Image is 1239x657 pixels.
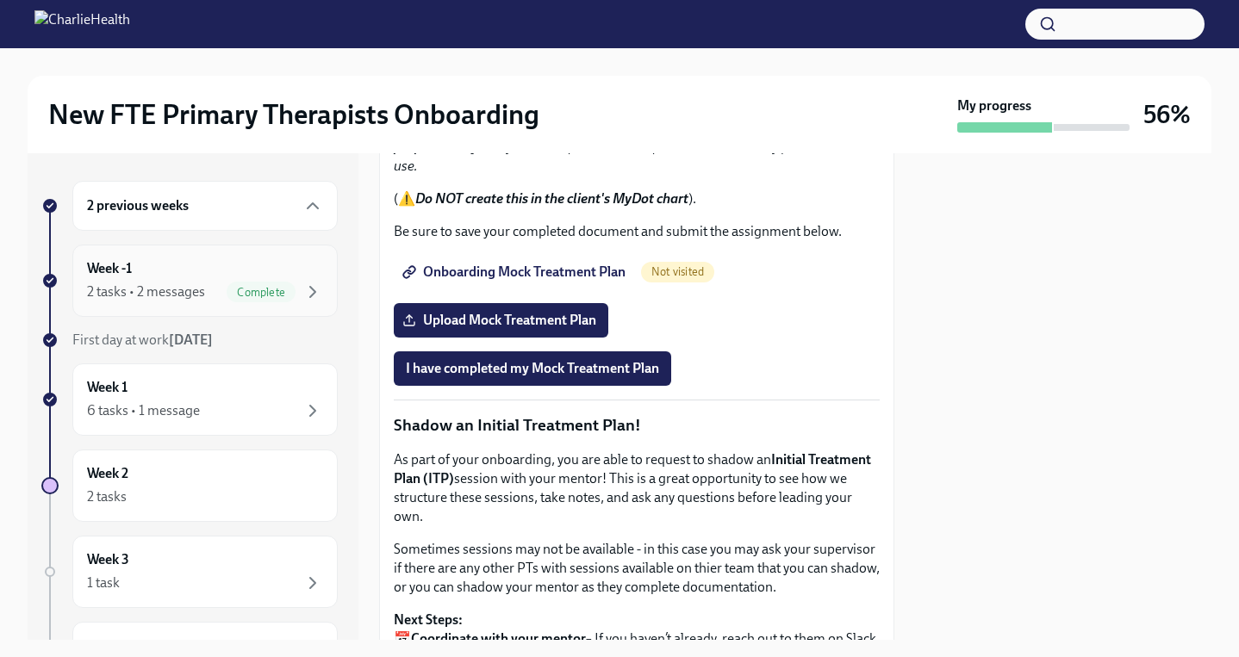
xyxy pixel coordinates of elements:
[1143,99,1191,130] h3: 56%
[41,363,338,436] a: Week 16 tasks • 1 message
[394,611,463,628] strong: Next Steps:
[87,282,205,301] div: 2 tasks • 2 messages
[394,120,855,155] strong: training purposes only
[48,97,539,132] h2: New FTE Primary Therapists Onboarding
[394,414,880,437] p: Shadow an Initial Treatment Plan!
[87,378,128,397] h6: Week 1
[394,222,880,241] p: Be sure to save your completed document and submit the assignment below.
[34,10,130,38] img: CharlieHealth
[394,451,871,487] strong: Initial Treatment Plan (ITP)
[406,263,626,281] span: Onboarding Mock Treatment Plan
[41,331,338,350] a: First day at work[DATE]
[41,245,338,317] a: Week -12 tasks • 2 messagesComplete
[87,487,127,506] div: 2 tasks
[41,449,338,522] a: Week 22 tasks
[87,550,129,569] h6: Week 3
[72,181,338,231] div: 2 previous weeks
[394,540,880,597] p: Sometimes sessions may not be available - in this case you may ask your supervisor if there are a...
[394,351,671,386] button: I have completed my Mock Treatment Plan
[394,450,880,526] p: As part of your onboarding, you are able to request to shadow an session with your mentor! This i...
[415,190,688,207] strong: Do NOT create this in the client's MyDot chart
[87,401,200,420] div: 6 tasks • 1 message
[87,196,189,215] h6: 2 previous weeks
[87,573,120,592] div: 1 task
[406,312,596,329] span: Upload Mock Treatment Plan
[394,120,873,174] em: The biopsychosocial (BPS) and client chart used in this exercise are for . They do not represent ...
[87,259,132,278] h6: Week -1
[227,286,296,299] span: Complete
[169,332,213,348] strong: [DATE]
[41,536,338,608] a: Week 31 task
[411,630,586,647] strong: Coordinate with your mentor
[72,332,213,348] span: First day at work
[394,255,638,289] a: Onboarding Mock Treatment Plan
[641,265,714,278] span: Not visited
[957,96,1031,115] strong: My progress
[406,360,659,377] span: I have completed my Mock Treatment Plan
[87,464,128,483] h6: Week 2
[87,636,129,655] h6: Week 4
[394,303,608,338] label: Upload Mock Treatment Plan
[394,189,880,208] p: (⚠️ ).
